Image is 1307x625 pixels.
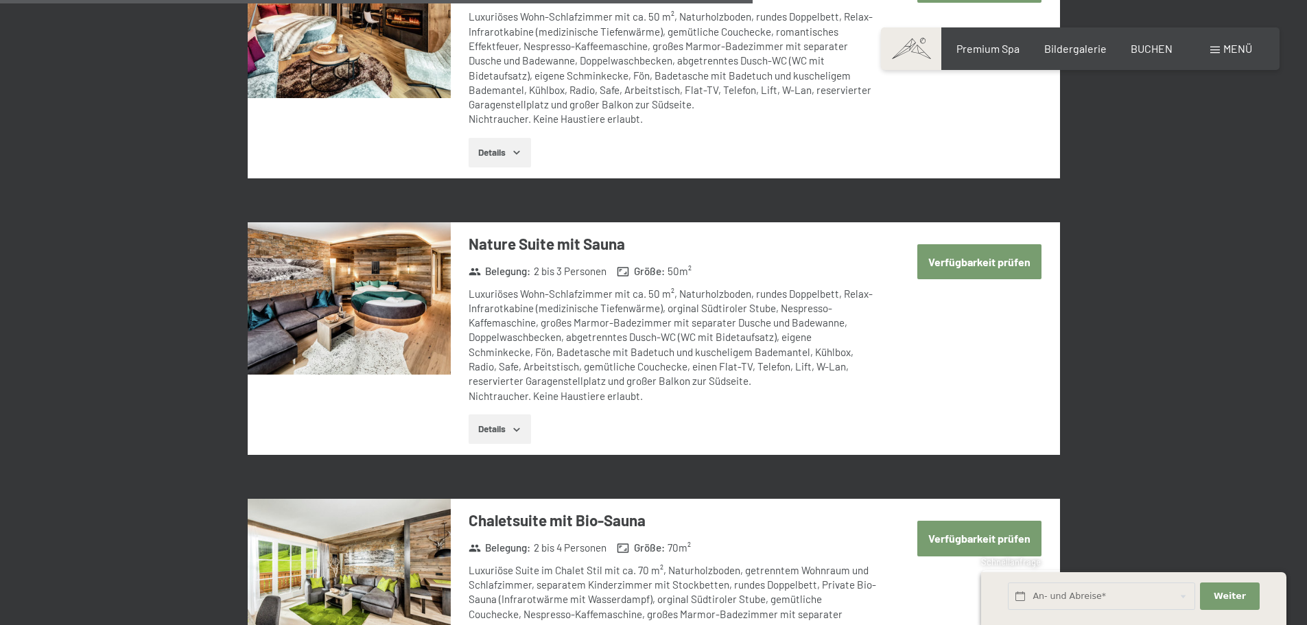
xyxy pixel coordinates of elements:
[248,222,451,375] img: mss_renderimg.php
[1214,590,1246,602] span: Weiter
[469,541,531,555] strong: Belegung :
[469,233,877,255] h3: Nature Suite mit Sauna
[534,264,607,279] span: 2 bis 3 Personen
[469,414,531,445] button: Details
[917,521,1041,556] button: Verfügbarkeit prüfen
[534,541,607,555] span: 2 bis 4 Personen
[981,556,1041,567] span: Schnellanfrage
[469,510,877,531] h3: Chaletsuite mit Bio-Sauna
[617,264,665,279] strong: Größe :
[917,244,1041,279] button: Verfügbarkeit prüfen
[668,264,692,279] span: 50 m²
[469,138,531,168] button: Details
[1200,582,1259,611] button: Weiter
[1131,42,1173,55] a: BUCHEN
[668,541,691,555] span: 70 m²
[617,541,665,555] strong: Größe :
[469,10,877,126] div: Luxuriöses Wohn-Schlafzimmer mit ca. 50 m², Naturholzboden, rundes Doppelbett, Relax-Infrarotkabi...
[1044,42,1107,55] a: Bildergalerie
[469,287,877,403] div: Luxuriöses Wohn-Schlafzimmer mit ca. 50 m², Naturholzboden, rundes Doppelbett, Relax-Infrarotkabi...
[469,264,531,279] strong: Belegung :
[956,42,1020,55] a: Premium Spa
[1223,42,1252,55] span: Menü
